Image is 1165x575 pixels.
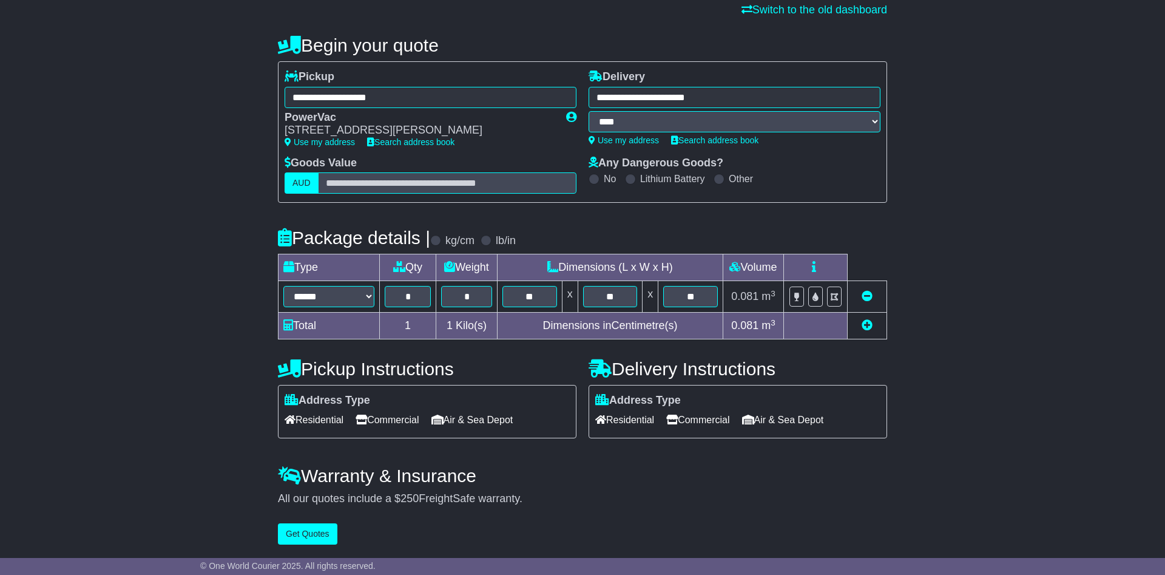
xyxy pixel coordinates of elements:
[589,157,723,170] label: Any Dangerous Goods?
[761,290,775,302] span: m
[604,173,616,185] label: No
[731,319,758,332] span: 0.081
[285,157,357,170] label: Goods Value
[671,135,758,145] a: Search address book
[643,281,658,313] td: x
[278,466,887,486] h4: Warranty & Insurance
[445,234,474,248] label: kg/cm
[595,394,681,407] label: Address Type
[278,228,430,248] h4: Package details |
[200,561,376,571] span: © One World Courier 2025. All rights reserved.
[380,254,436,281] td: Qty
[862,290,873,302] a: Remove this item
[285,111,554,124] div: PowerVac
[761,319,775,332] span: m
[589,359,887,379] h4: Delivery Instructions
[723,254,783,281] td: Volume
[285,70,334,84] label: Pickup
[279,254,380,281] td: Type
[356,410,419,429] span: Commercial
[285,124,554,137] div: [STREET_ADDRESS][PERSON_NAME]
[285,172,319,194] label: AUD
[741,4,887,16] a: Switch to the old dashboard
[771,318,775,327] sup: 3
[431,410,513,429] span: Air & Sea Depot
[278,359,576,379] h4: Pickup Instructions
[285,394,370,407] label: Address Type
[278,523,337,545] button: Get Quotes
[279,313,380,339] td: Total
[496,234,516,248] label: lb/in
[640,173,705,185] label: Lithium Battery
[497,254,723,281] td: Dimensions (L x W x H)
[589,70,645,84] label: Delivery
[562,281,578,313] td: x
[589,135,659,145] a: Use my address
[497,313,723,339] td: Dimensions in Centimetre(s)
[771,289,775,298] sup: 3
[731,290,758,302] span: 0.081
[285,410,343,429] span: Residential
[447,319,453,332] span: 1
[742,410,824,429] span: Air & Sea Depot
[278,35,887,55] h4: Begin your quote
[595,410,654,429] span: Residential
[436,254,498,281] td: Weight
[436,313,498,339] td: Kilo(s)
[729,173,753,185] label: Other
[367,137,454,147] a: Search address book
[862,319,873,332] a: Add new item
[400,492,419,505] span: 250
[380,313,436,339] td: 1
[278,492,887,506] div: All our quotes include a $ FreightSafe warranty.
[285,137,355,147] a: Use my address
[666,410,729,429] span: Commercial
